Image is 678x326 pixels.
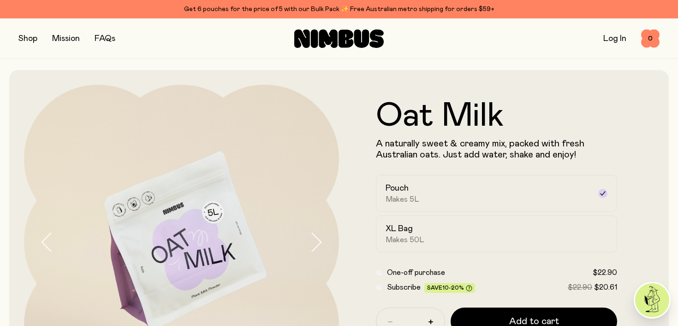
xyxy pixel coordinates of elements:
[603,35,626,43] a: Log In
[635,283,669,317] img: agent
[95,35,115,43] a: FAQs
[376,99,617,133] h1: Oat Milk
[376,138,617,160] p: A naturally sweet & creamy mix, packed with fresh Australian oats. Just add water, shake and enjoy!
[442,285,464,291] span: 10-20%
[593,269,617,276] span: $22.90
[594,284,617,291] span: $20.61
[641,29,660,48] button: 0
[52,35,80,43] a: Mission
[568,284,592,291] span: $22.90
[386,223,413,234] h2: XL Bag
[387,269,445,276] span: One-off purchase
[386,195,419,204] span: Makes 5L
[386,235,424,244] span: Makes 50L
[18,4,660,15] div: Get 6 pouches for the price of 5 with our Bulk Pack ✨ Free Australian metro shipping for orders $59+
[427,285,472,292] span: Save
[386,183,409,194] h2: Pouch
[387,284,421,291] span: Subscribe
